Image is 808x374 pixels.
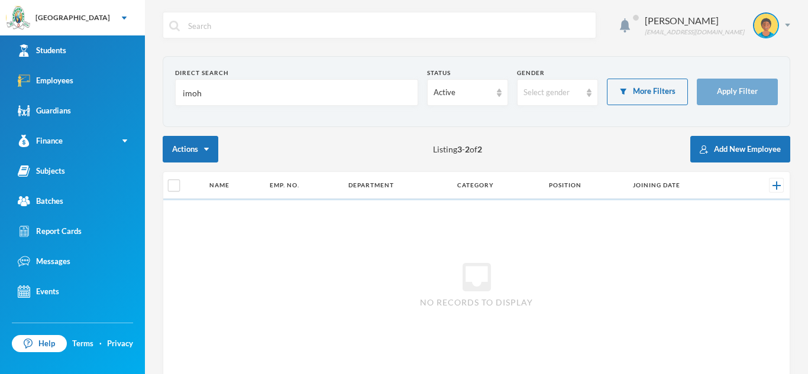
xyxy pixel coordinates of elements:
[627,172,739,199] th: Joining Date
[169,21,180,31] img: search
[72,338,93,350] a: Terms
[420,296,533,308] span: No records to display
[18,74,73,87] div: Employees
[187,12,590,39] input: Search
[18,195,63,207] div: Batches
[18,105,71,117] div: Guardians
[517,69,598,77] div: Gender
[434,87,491,99] div: Active
[451,172,543,199] th: Category
[465,144,470,154] b: 2
[523,87,581,99] div: Select gender
[458,258,496,296] i: inbox
[264,172,342,199] th: Emp. No.
[607,79,688,105] button: More Filters
[7,6,30,30] img: logo
[99,338,102,350] div: ·
[645,14,744,28] div: [PERSON_NAME]
[18,255,70,268] div: Messages
[12,335,67,353] a: Help
[697,79,778,105] button: Apply Filter
[773,181,781,190] img: +
[477,144,482,154] b: 2
[18,135,63,147] div: Finance
[18,225,82,238] div: Report Cards
[18,165,65,177] div: Subjects
[754,14,778,37] img: STUDENT
[342,172,451,199] th: Department
[175,69,418,77] div: Direct Search
[107,338,133,350] a: Privacy
[203,172,264,199] th: Name
[18,285,59,298] div: Events
[163,136,218,162] button: Actions
[433,143,482,155] span: Listing - of
[645,28,744,37] div: [EMAIL_ADDRESS][DOMAIN_NAME]
[690,136,790,162] button: Add New Employee
[35,12,110,23] div: [GEOGRAPHIC_DATA]
[182,80,412,106] input: Name, Emp. No, Phone number, Email Address
[427,69,508,77] div: Status
[543,172,627,199] th: Position
[457,144,462,154] b: 3
[18,44,66,57] div: Students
